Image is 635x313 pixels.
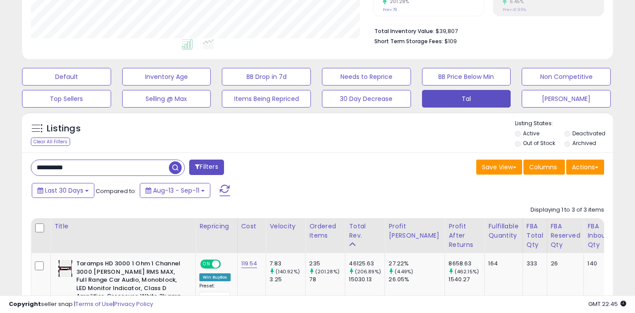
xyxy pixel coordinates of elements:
small: (201.28%) [315,268,340,275]
button: Selling @ Max [122,90,211,108]
span: Compared to: [96,187,136,195]
div: 26.05% [388,276,444,283]
div: 26 [551,260,577,268]
div: 1540.27 [448,276,484,283]
label: Out of Stock [523,139,555,147]
label: Deactivated [572,130,605,137]
span: Last 30 Days [45,186,83,195]
div: 235 [309,260,345,268]
div: Repricing [199,222,234,231]
p: Listing States: [515,119,613,128]
div: Profit [PERSON_NAME] [388,222,441,240]
a: 119.54 [241,259,258,268]
a: Terms of Use [75,300,113,308]
a: Privacy Policy [114,300,153,308]
small: (206.89%) [355,268,381,275]
button: BB Drop in 7d [222,68,311,86]
div: Ordered Items [309,222,341,240]
b: Total Inventory Value: [374,27,434,35]
span: Aug-13 - Sep-11 [153,186,199,195]
button: Default [22,68,111,86]
div: Preset: [199,283,231,303]
button: Inventory Age [122,68,211,86]
span: 2025-10-12 22:45 GMT [588,300,626,308]
small: (4.49%) [395,268,414,275]
div: 164 [488,260,515,268]
div: FBA Total Qty [527,222,543,250]
button: [PERSON_NAME] [522,90,611,108]
div: Fulfillable Quantity [488,222,519,240]
label: Active [523,130,539,137]
button: Non Competitive [522,68,611,86]
div: Total Rev. [349,222,381,240]
div: 46125.63 [349,260,385,268]
button: Save View [476,160,522,175]
div: Displaying 1 to 3 of 3 items [530,206,604,214]
div: 333 [527,260,540,268]
strong: Copyright [9,300,41,308]
div: Win BuyBox [199,273,231,281]
b: Short Term Storage Fees: [374,37,443,45]
div: Velocity [269,222,302,231]
div: Title [54,222,192,231]
div: 8658.63 [448,260,484,268]
div: Clear All Filters [31,138,70,146]
div: 27.22% [388,260,444,268]
small: Prev: 41.99% [503,7,526,12]
button: Last 30 Days [32,183,94,198]
span: $109 [444,37,457,45]
div: 140 [587,260,611,268]
b: Taramps HD 3000 1 Ohm 1 Channel 3000 [PERSON_NAME] RMS MAX, Full Range Car Audio, Monoblock, LED ... [76,260,183,311]
div: 15030.13 [349,276,385,283]
button: 30 Day Decrease [322,90,411,108]
button: Tal [422,90,511,108]
label: Archived [572,139,596,147]
button: Columns [523,160,565,175]
span: Columns [529,163,557,171]
button: Filters [189,160,224,175]
button: Actions [566,160,604,175]
div: 3.25 [269,276,305,283]
button: Items Being Repriced [222,90,311,108]
span: OFF [220,261,234,268]
li: $39,807 [374,25,598,36]
div: Cost [241,222,262,231]
small: (140.92%) [276,268,300,275]
img: 310C3DrB4HL._SL40_.jpg [56,260,74,277]
button: BB Price Below Min [422,68,511,86]
small: Prev: 78 [383,7,397,12]
span: ON [201,261,212,268]
div: 78 [309,276,345,283]
button: Aug-13 - Sep-11 [140,183,210,198]
div: 7.83 [269,260,305,268]
div: Profit After Returns [448,222,481,250]
h5: Listings [47,123,81,135]
button: Needs to Reprice [322,68,411,86]
div: FBA Reserved Qty [551,222,580,250]
div: FBA inbound Qty [587,222,614,250]
small: (462.15%) [455,268,479,275]
div: seller snap | | [9,300,153,309]
button: Top Sellers [22,90,111,108]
